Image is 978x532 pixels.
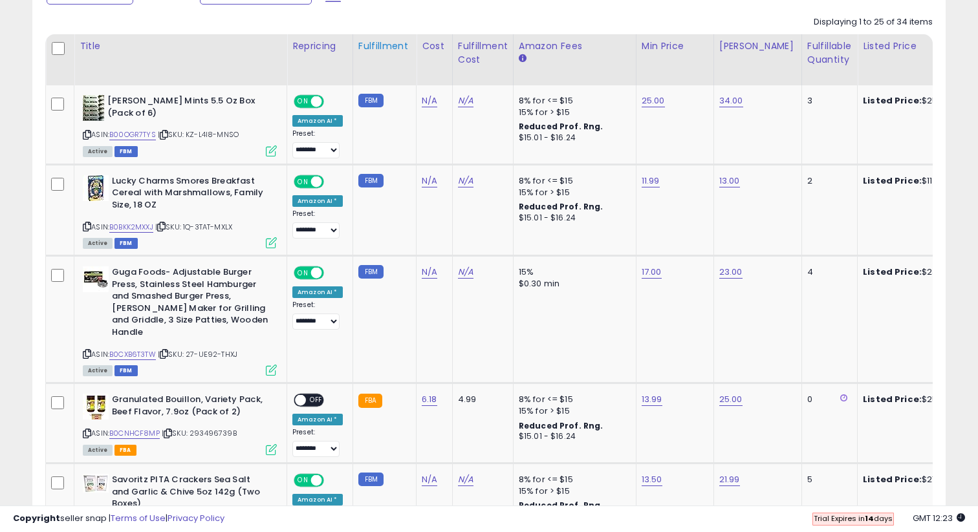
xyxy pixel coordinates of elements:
span: OFF [306,395,327,406]
span: ON [295,176,311,187]
a: N/A [458,175,473,187]
span: | SKU: 1Q-3TAT-MXLX [155,222,232,232]
div: Amazon AI * [292,286,343,298]
span: OFF [322,176,343,187]
b: Listed Price: [863,393,922,405]
div: seller snap | | [13,513,224,525]
span: All listings currently available for purchase on Amazon [83,146,113,157]
a: 25.00 [719,393,743,406]
div: Preset: [292,428,343,457]
div: 8% for <= $15 [519,95,626,107]
div: Min Price [642,39,708,53]
a: N/A [422,473,437,486]
div: 15% for > $15 [519,187,626,198]
img: 515WGK-QGgL._SL40_.jpg [83,95,104,121]
span: OFF [322,96,343,107]
a: B0BKK2MXXJ [109,222,153,233]
a: 13.99 [642,393,662,406]
div: Amazon Fees [519,39,631,53]
b: Lucky Charms Smores Breakfast Cereal with Marshmallows, Family Size, 18 OZ [112,175,269,215]
a: N/A [422,175,437,187]
div: Listed Price [863,39,975,53]
b: Listed Price: [863,175,922,187]
div: $23.00 [863,266,970,278]
div: Cost [422,39,447,53]
span: OFF [322,475,343,486]
div: $11.99 [863,175,970,187]
div: Amazon AI * [292,115,343,127]
div: ASIN: [83,266,277,374]
span: | SKU: KZ-L4I8-MNSO [158,129,239,140]
a: 11.99 [642,175,660,187]
small: FBM [358,174,384,187]
span: 2025-08-18 12:23 GMT [913,512,965,524]
div: ASIN: [83,95,277,155]
div: Repricing [292,39,347,53]
a: B00OGR7TYS [109,129,156,140]
a: N/A [458,473,473,486]
b: Reduced Prof. Rng. [519,201,603,212]
span: All listings currently available for purchase on Amazon [83,445,113,456]
span: ON [295,268,311,279]
div: 15% for > $15 [519,107,626,118]
span: All listings currently available for purchase on Amazon [83,365,113,376]
div: 15% for > $15 [519,485,626,497]
a: Privacy Policy [168,512,224,524]
b: Savoritz PITA Crackers Sea Salt and Garlic & Chive 5oz 142g (Two Boxes) [112,474,269,513]
a: B0CNHCF8MP [109,428,160,439]
b: 14 [865,513,874,524]
a: B0CXB6T3TW [109,349,156,360]
div: ASIN: [83,175,277,247]
div: 8% for <= $15 [519,175,626,187]
small: Amazon Fees. [519,53,527,65]
div: 15% for > $15 [519,405,626,417]
span: ON [295,475,311,486]
div: Fulfillment Cost [458,39,508,67]
a: 13.00 [719,175,740,187]
b: Reduced Prof. Rng. [519,121,603,132]
div: $0.30 min [519,278,626,290]
a: 34.00 [719,94,743,107]
div: 2 [807,175,847,187]
div: Preset: [292,129,343,158]
div: Preset: [292,301,343,330]
div: 0 [807,394,847,405]
small: FBM [358,94,384,107]
b: Listed Price: [863,266,922,278]
a: 13.50 [642,473,662,486]
span: All listings currently available for purchase on Amazon [83,238,113,249]
small: FBM [358,473,384,486]
a: 17.00 [642,266,662,279]
div: Displaying 1 to 25 of 34 items [814,16,933,28]
a: Terms of Use [111,512,166,524]
small: FBM [358,265,384,279]
span: FBM [114,365,138,376]
div: Fulfillable Quantity [807,39,852,67]
div: 8% for <= $15 [519,474,626,485]
div: 4.99 [458,394,503,405]
div: ASIN: [83,394,277,454]
div: [PERSON_NAME] [719,39,796,53]
a: N/A [422,266,437,279]
span: FBM [114,238,138,249]
div: Preset: [292,209,343,239]
img: 51K-Rjd+ENL._SL40_.jpg [83,474,109,493]
div: $25.73 [863,95,970,107]
div: Title [80,39,281,53]
div: 15% [519,266,626,278]
div: 3 [807,95,847,107]
div: $25.00 [863,394,970,405]
a: 21.99 [719,473,740,486]
span: | SKU: 293496739B [162,428,237,438]
div: $15.01 - $16.24 [519,133,626,144]
span: FBA [114,445,136,456]
img: 41zcQQn7GoL._SL40_.jpg [83,266,109,292]
b: [PERSON_NAME] Mints 5.5 Oz Box (Pack of 6) [107,95,265,122]
a: N/A [422,94,437,107]
div: $21.99 [863,474,970,485]
b: Listed Price: [863,473,922,485]
div: $15.01 - $16.24 [519,213,626,224]
span: Trial Expires in days [814,513,893,524]
b: Listed Price: [863,94,922,107]
span: FBM [114,146,138,157]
